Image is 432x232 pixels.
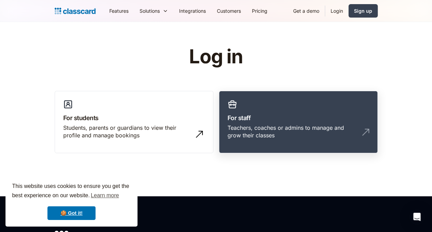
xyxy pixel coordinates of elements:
a: Customers [211,3,246,19]
div: Open Intercom Messenger [409,209,425,225]
a: Sign up [348,4,378,18]
a: Get a demo [288,3,325,19]
a: Login [325,3,348,19]
a: Pricing [246,3,273,19]
div: Teachers, coaches or admins to manage and grow their classes [228,124,355,139]
div: Solutions [140,7,160,14]
h3: For students [63,113,205,123]
a: For staffTeachers, coaches or admins to manage and grow their classes [219,91,378,154]
div: cookieconsent [5,176,137,226]
div: Solutions [134,3,174,19]
a: Features [104,3,134,19]
div: Students, parents or guardians to view their profile and manage bookings [63,124,191,139]
a: home [55,6,96,16]
a: learn more about cookies [90,190,120,201]
a: For studentsStudents, parents or guardians to view their profile and manage bookings [55,91,213,154]
h1: Log in [107,46,325,67]
span: This website uses cookies to ensure you get the best experience on our website. [12,182,131,201]
h3: For staff [228,113,369,123]
div: Sign up [354,7,372,14]
a: Integrations [174,3,211,19]
a: dismiss cookie message [47,206,96,220]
